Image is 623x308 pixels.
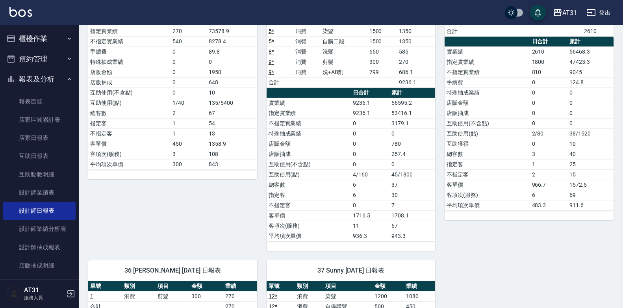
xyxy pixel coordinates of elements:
[3,93,76,111] a: 報表目錄
[567,118,614,128] td: 0
[3,28,76,49] button: 櫃檯作業
[567,159,614,169] td: 25
[171,139,207,149] td: 450
[267,118,351,128] td: 不指定實業績
[207,118,257,128] td: 54
[3,278,76,298] button: 客戶管理
[445,169,530,180] td: 不指定客
[445,180,530,190] td: 客單價
[530,67,567,77] td: 810
[223,281,257,291] th: 業績
[445,67,530,77] td: 不指定實業績
[530,190,567,200] td: 6
[171,26,207,36] td: 270
[530,46,567,57] td: 2610
[207,46,257,57] td: 89.8
[88,67,171,77] td: 店販金額
[530,77,567,87] td: 0
[389,128,435,139] td: 0
[389,200,435,210] td: 7
[88,281,122,291] th: 單號
[445,128,530,139] td: 互助使用(點)
[445,46,530,57] td: 實業績
[351,169,389,180] td: 4/160
[207,57,257,67] td: 0
[445,118,530,128] td: 互助使用(不含點)
[293,36,321,46] td: 消費
[562,8,577,18] div: AT31
[156,281,189,291] th: 項目
[351,118,389,128] td: 0
[3,202,76,220] a: 設計師日報表
[267,210,351,221] td: 客單價
[88,57,171,67] td: 特殊抽成業績
[445,190,530,200] td: 客項次(服務)
[3,220,76,238] a: 設計師業績分析表
[367,26,397,36] td: 1500
[567,149,614,159] td: 40
[171,108,207,118] td: 2
[530,139,567,149] td: 0
[397,36,435,46] td: 1350
[397,77,435,87] td: 9236.1
[389,149,435,159] td: 257.4
[567,98,614,108] td: 0
[389,118,435,128] td: 3179.1
[445,57,530,67] td: 指定實業績
[293,57,321,67] td: 消費
[171,159,207,169] td: 300
[293,46,321,57] td: 消費
[293,67,321,77] td: 消費
[267,281,295,291] th: 單號
[530,128,567,139] td: 2/80
[389,98,435,108] td: 56595.2
[389,139,435,149] td: 780
[88,149,171,159] td: 客項次(服務)
[445,139,530,149] td: 互助獲得
[267,180,351,190] td: 總客數
[323,291,373,301] td: 染髮
[321,26,367,36] td: 染髮
[582,26,614,36] td: 2610
[3,111,76,129] a: 店家區間累計表
[530,118,567,128] td: 0
[404,291,436,301] td: 1080
[530,87,567,98] td: 0
[3,129,76,147] a: 店家日報表
[583,6,614,20] button: 登出
[323,281,373,291] th: 項目
[88,118,171,128] td: 指定客
[373,281,404,291] th: 金額
[88,128,171,139] td: 不指定客
[351,180,389,190] td: 6
[530,108,567,118] td: 0
[567,67,614,77] td: 9045
[367,46,397,57] td: 650
[207,108,257,118] td: 67
[88,26,171,36] td: 指定實業績
[24,294,64,301] p: 服務人員
[24,286,64,294] h5: AT31
[389,231,435,241] td: 943.3
[207,36,257,46] td: 8278.4
[321,67,367,77] td: 洗+AB劑
[445,37,614,211] table: a dense table
[3,69,76,89] button: 報表及分析
[3,49,76,69] button: 預約管理
[267,200,351,210] td: 不指定客
[397,57,435,67] td: 270
[171,57,207,67] td: 0
[171,87,207,98] td: 0
[171,46,207,57] td: 0
[567,128,614,139] td: 38/1520
[530,180,567,190] td: 966.7
[530,200,567,210] td: 483.3
[98,267,248,275] span: 36 [PERSON_NAME] [DATE] 日報表
[404,281,436,291] th: 業績
[171,36,207,46] td: 540
[189,281,223,291] th: 金額
[397,67,435,77] td: 686.1
[207,128,257,139] td: 13
[351,88,389,98] th: 日合計
[207,77,257,87] td: 648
